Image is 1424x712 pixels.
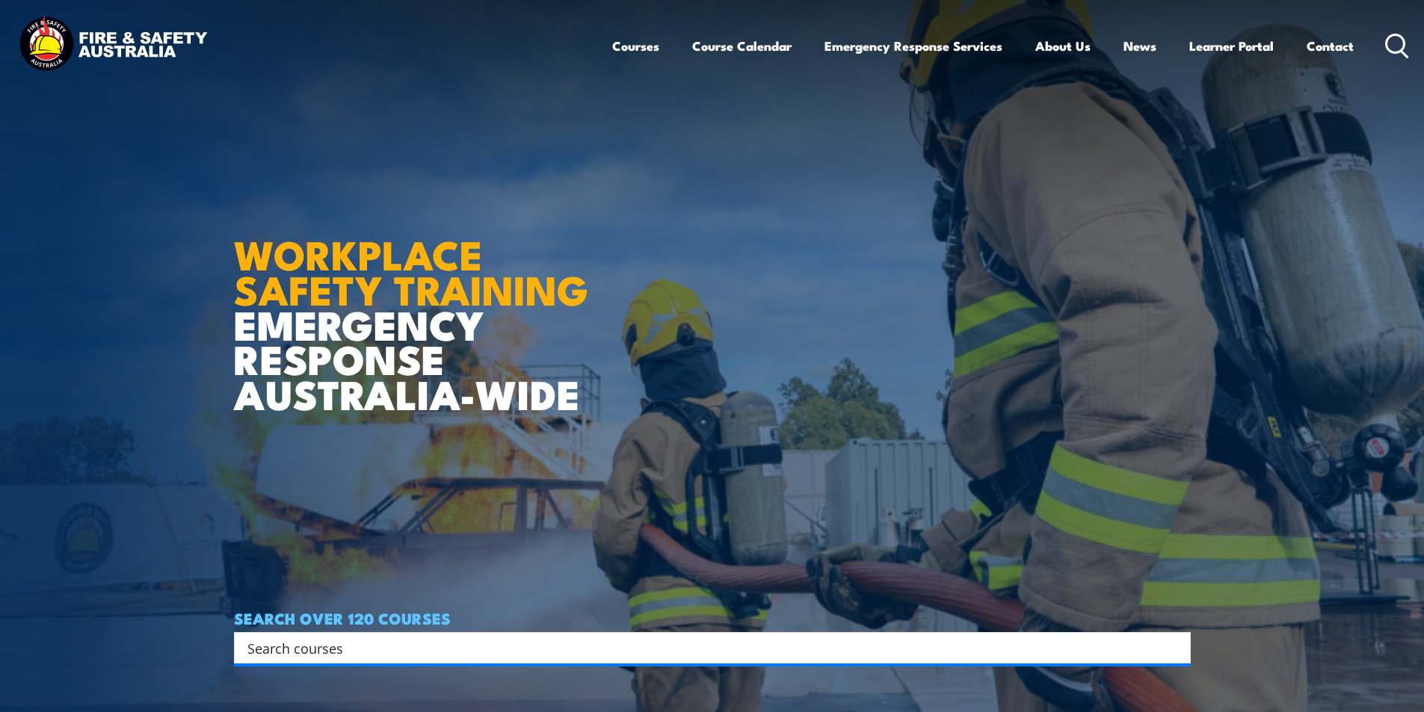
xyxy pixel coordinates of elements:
[1165,637,1186,658] button: Search magnifier button
[247,637,1158,659] input: Search input
[1189,26,1274,66] a: Learner Portal
[234,199,600,411] h1: EMERGENCY RESPONSE AUSTRALIA-WIDE
[692,26,792,66] a: Course Calendar
[1035,26,1091,66] a: About Us
[1124,26,1156,66] a: News
[250,637,1161,658] form: Search form
[824,26,1002,66] a: Emergency Response Services
[234,222,588,319] strong: WORKPLACE SAFETY TRAINING
[1307,26,1354,66] a: Contact
[612,26,659,66] a: Courses
[234,610,1191,626] h4: SEARCH OVER 120 COURSES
